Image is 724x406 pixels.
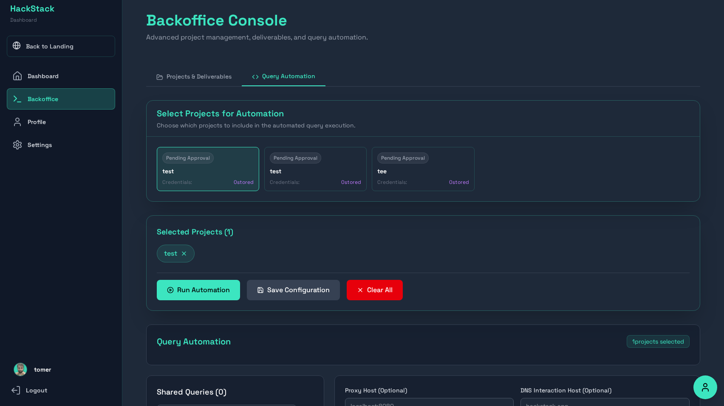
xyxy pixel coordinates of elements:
span: 0 stored [449,179,469,186]
button: Logout [7,381,108,399]
h1: HackStack [10,3,54,14]
img: tomer [14,363,27,376]
span: Pending Approval [162,152,214,164]
span: test [164,248,177,259]
button: Run Automation [157,280,240,300]
a: Backoffice [7,88,115,110]
a: Back to Landing [7,36,115,57]
span: Credentials: [162,179,192,186]
p: Advanced project management, deliverables, and query automation. [146,32,700,42]
span: Dashboard [10,17,37,23]
a: Settings [7,134,115,155]
h4: tee [377,167,469,175]
div: 1 projects selected [627,335,690,348]
span: Pending Approval [270,152,321,164]
h3: Selected Projects ( 1 ) [157,226,690,238]
a: Dashboard [7,65,115,87]
a: Profile [7,111,115,133]
button: Projects & Deliverables [146,67,242,86]
span: Credentials: [270,179,300,186]
span: Credentials: [377,179,407,186]
span: tomer [34,364,51,375]
span: 0 stored [234,179,254,186]
span: 0 stored [341,179,361,186]
h4: test [270,167,361,175]
h3: Select Projects for Automation [157,107,690,119]
label: DNS Interaction Host (Optional) [520,386,690,395]
p: Choose which projects to include in the automated query execution. [157,121,690,130]
label: Proxy Host (Optional) [345,386,514,395]
button: Save Configuration [247,280,340,300]
button: Accessibility Options [693,375,717,399]
button: Remove from automation [181,250,187,257]
h3: Query Automation [157,336,231,347]
button: Query Automation [242,67,325,86]
button: Clear All [347,280,403,300]
h4: test [162,167,254,175]
span: Pending Approval [377,152,429,164]
h4: Shared Queries ( 0 ) [157,386,226,398]
h1: Backoffice Console [146,12,700,29]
